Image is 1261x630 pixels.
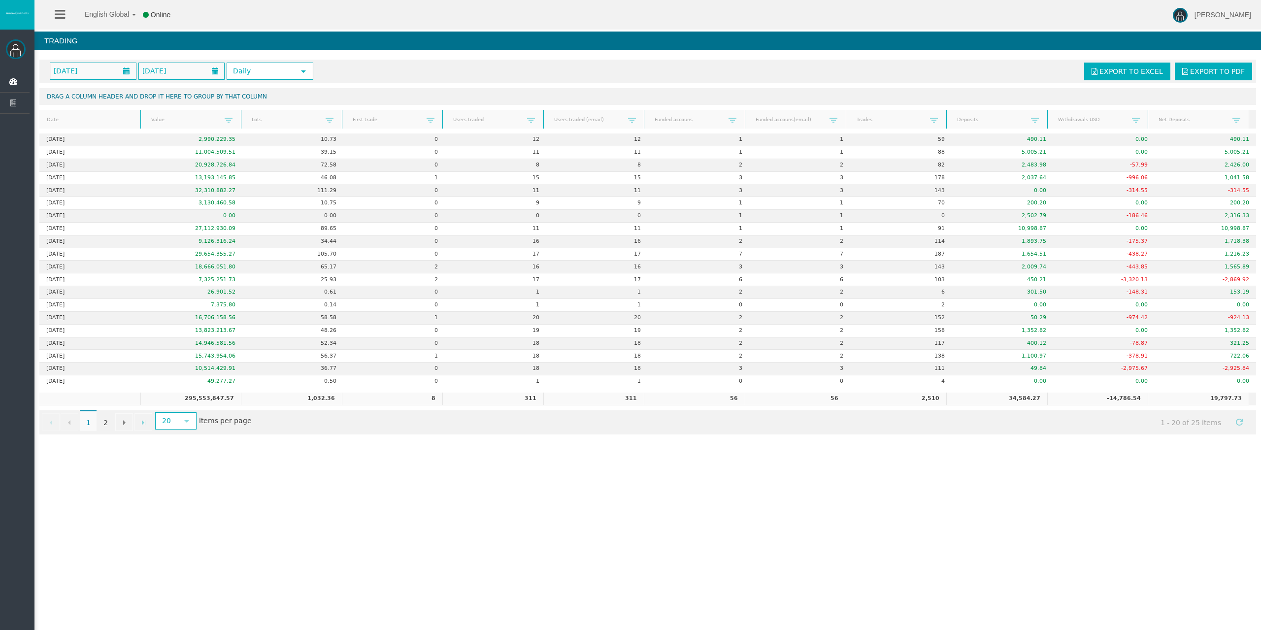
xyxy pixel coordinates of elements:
[141,172,242,185] td: 13,193,145.85
[343,197,445,210] td: 0
[141,286,242,299] td: 26,901.52
[1152,413,1230,431] span: 1 - 20 of 25 items
[39,273,141,286] td: [DATE]
[1155,312,1256,325] td: -924.13
[1155,133,1256,146] td: 490.11
[851,273,952,286] td: 103
[952,325,1053,337] td: 1,352.82
[1173,8,1188,23] img: user-image
[546,184,648,197] td: 11
[445,146,546,159] td: 11
[139,64,169,78] span: [DATE]
[1195,11,1251,19] span: [PERSON_NAME]
[749,325,851,337] td: 2
[139,419,147,427] span: Go to the last page
[242,235,344,248] td: 34.44
[952,248,1053,261] td: 1,654.51
[648,248,749,261] td: 7
[343,286,445,299] td: 0
[343,312,445,325] td: 1
[749,197,851,210] td: 1
[851,286,952,299] td: 6
[952,184,1053,197] td: 0.00
[242,197,344,210] td: 10.75
[445,337,546,350] td: 18
[1047,393,1148,405] td: -14,786.54
[648,337,749,350] td: 2
[1155,273,1256,286] td: -2,869.92
[546,312,648,325] td: 20
[5,11,30,15] img: logo.svg
[952,133,1053,146] td: 490.11
[299,67,307,75] span: select
[242,299,344,312] td: 0.14
[39,133,141,146] td: [DATE]
[1155,235,1256,248] td: 1,718.38
[851,172,952,185] td: 178
[1053,159,1155,172] td: -57.99
[546,299,648,312] td: 1
[445,197,546,210] td: 9
[548,113,628,126] a: Users traded (email)
[141,363,242,375] td: 10,514,429.91
[745,393,846,405] td: 56
[140,393,241,405] td: 295,553,847.57
[648,235,749,248] td: 2
[141,159,242,172] td: 20,928,726.84
[850,113,930,126] a: Trades
[343,159,445,172] td: 0
[445,375,546,388] td: 1
[1053,133,1155,146] td: 0.00
[1155,172,1256,185] td: 1,041.58
[343,261,445,273] td: 2
[141,235,242,248] td: 9,126,316.24
[851,337,952,350] td: 117
[546,210,648,223] td: 0
[749,223,851,235] td: 1
[141,133,242,146] td: 2,990,229.35
[951,113,1031,126] a: Deposits
[851,350,952,363] td: 138
[648,197,749,210] td: 1
[952,210,1053,223] td: 2,502.79
[242,363,344,375] td: 36.77
[141,337,242,350] td: 14,946,581.56
[648,299,749,312] td: 0
[1053,248,1155,261] td: -438.27
[343,146,445,159] td: 0
[39,363,141,375] td: [DATE]
[952,261,1053,273] td: 2,009.74
[1084,63,1170,80] a: Export to Excel
[39,88,1256,105] div: Drag a column header and drop it here to group by that column
[343,248,445,261] td: 0
[141,325,242,337] td: 13,823,213.67
[242,223,344,235] td: 89.65
[39,299,141,312] td: [DATE]
[648,146,749,159] td: 1
[120,419,128,427] span: Go to the next page
[952,223,1053,235] td: 10,998.87
[72,10,129,18] span: English Global
[134,413,152,431] a: Go to the last page
[42,413,60,431] a: Go to the first page
[242,172,344,185] td: 46.08
[851,159,952,172] td: 82
[1155,375,1256,388] td: 0.00
[343,133,445,146] td: 0
[1053,286,1155,299] td: -148.31
[153,413,252,430] span: items per page
[445,159,546,172] td: 8
[39,248,141,261] td: [DATE]
[242,184,344,197] td: 111.29
[445,261,546,273] td: 16
[51,64,80,78] span: [DATE]
[141,248,242,261] td: 29,654,355.27
[546,223,648,235] td: 11
[242,375,344,388] td: 0.50
[39,375,141,388] td: [DATE]
[1155,325,1256,337] td: 1,352.82
[1053,261,1155,273] td: -443.85
[952,375,1053,388] td: 0.00
[445,184,546,197] td: 11
[1053,375,1155,388] td: 0.00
